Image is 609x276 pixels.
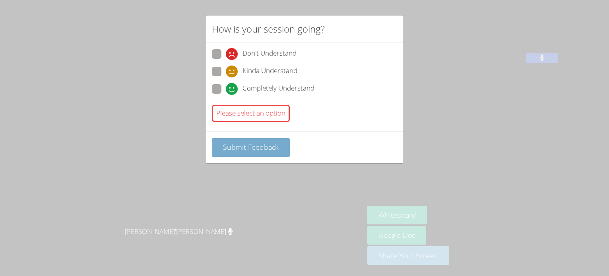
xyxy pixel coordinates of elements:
[212,105,290,122] div: Please select an option
[212,138,290,157] button: Submit Feedback
[242,66,297,77] span: Kinda Understand
[242,83,314,95] span: Completely Understand
[223,142,279,152] span: Submit Feedback
[212,22,325,36] h2: How is your session going?
[242,48,297,60] span: Don't Understand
